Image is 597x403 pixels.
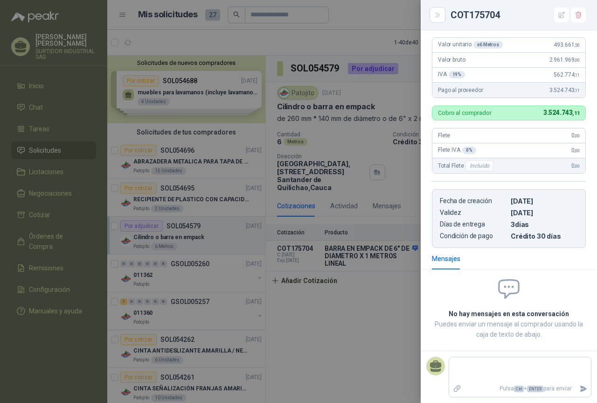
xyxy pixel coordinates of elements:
[574,72,580,78] span: ,11
[511,232,578,240] p: Crédito 30 días
[432,309,586,319] h2: No hay mensajes en esta conversación
[473,41,503,49] div: x 6 Metros
[451,7,586,22] div: COT175704
[543,109,580,116] span: 3.524.743
[571,132,580,139] span: 0
[571,163,580,169] span: 0
[432,9,443,21] button: Close
[574,133,580,138] span: ,00
[438,87,483,93] span: Pago al proveedor
[438,57,465,63] span: Valor bruto
[571,147,580,154] span: 0
[574,57,580,63] span: ,00
[438,160,495,171] span: Total Flete
[449,71,465,78] div: 19 %
[511,197,578,205] p: [DATE]
[527,386,543,392] span: ENTER
[438,132,450,139] span: Flete
[574,163,580,169] span: ,00
[465,381,576,397] p: Pulsa + para enviar
[440,232,507,240] p: Condición de pago
[438,41,503,49] span: Valor unitario
[549,87,580,93] span: 3.524.743
[574,42,580,48] span: ,50
[511,209,578,217] p: [DATE]
[514,386,524,392] span: Ctrl
[440,220,507,228] p: Días de entrega
[438,147,476,154] span: Flete IVA
[574,88,580,93] span: ,11
[572,110,580,116] span: ,11
[576,381,591,397] button: Enviar
[462,147,476,154] div: 0 %
[449,381,465,397] label: Adjuntar archivos
[432,254,460,264] div: Mensajes
[438,110,492,116] p: Cobro al comprador
[465,160,493,171] div: Incluido
[554,71,580,78] span: 562.774
[554,42,580,48] span: 493.661
[574,148,580,153] span: ,00
[549,57,580,63] span: 2.961.969
[432,319,586,339] p: Puedes enviar un mensaje al comprador usando la caja de texto de abajo.
[440,209,507,217] p: Validez
[440,197,507,205] p: Fecha de creación
[511,220,578,228] p: 3 dias
[438,71,465,78] span: IVA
